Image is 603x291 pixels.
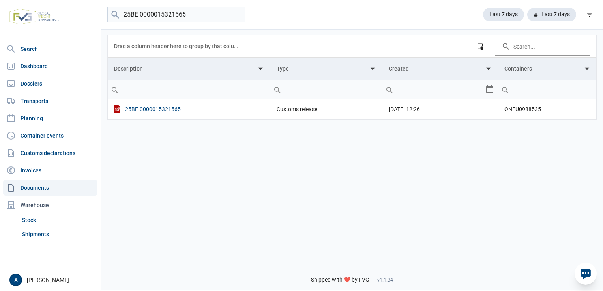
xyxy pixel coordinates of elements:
div: [PERSON_NAME] [9,274,96,286]
a: Container events [3,128,97,144]
td: Filter cell [498,80,596,99]
td: Filter cell [382,80,498,99]
a: Planning [3,110,97,126]
a: Dashboard [3,58,97,74]
a: Search [3,41,97,57]
div: Created [389,65,409,72]
input: Search documents [107,7,245,22]
input: Filter cell [270,80,382,99]
span: Shipped with ❤️ by FVG [311,276,369,284]
div: Drag a column header here to group by that column [114,40,241,52]
div: Data grid with 1 rows and 4 columns [108,35,596,119]
span: - [373,276,374,284]
td: ONEU0988535 [498,99,596,119]
td: Column Description [108,58,270,80]
span: Show filter options for column 'Description' [258,65,264,71]
span: Show filter options for column 'Containers' [584,65,590,71]
div: Last 7 days [483,8,524,21]
div: Description [114,65,143,72]
span: Show filter options for column 'Type' [370,65,376,71]
div: Containers [504,65,532,72]
div: Select [485,80,494,99]
input: Filter cell [382,80,485,99]
span: v1.1.34 [377,277,393,283]
div: filter [582,7,597,22]
td: Column Containers [498,58,596,80]
div: Type [277,65,289,72]
a: Customs declarations [3,145,97,161]
a: Documents [3,180,97,196]
span: [DATE] 12:26 [389,106,420,112]
a: Dossiers [3,76,97,91]
div: Search box [108,80,122,99]
input: Filter cell [498,80,597,99]
img: FVG - Global freight forwarding [6,6,62,28]
td: Customs release [270,99,382,119]
div: Search box [270,80,285,99]
input: Search in the data grid [495,37,590,56]
div: Warehouse [3,197,97,213]
div: Data grid toolbar [114,35,590,57]
td: Column Created [382,58,498,80]
a: Invoices [3,162,97,178]
div: 25BEI0000015321565 [114,105,264,113]
div: Search box [382,80,397,99]
div: Last 7 days [527,8,576,21]
div: Column Chooser [473,39,487,53]
button: A [9,274,22,286]
td: Column Type [270,58,382,80]
a: Transports [3,93,97,109]
a: Stock [19,213,97,227]
input: Filter cell [108,80,270,99]
a: Shipments [19,227,97,241]
span: Show filter options for column 'Created' [485,65,491,71]
div: Search box [498,80,512,99]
